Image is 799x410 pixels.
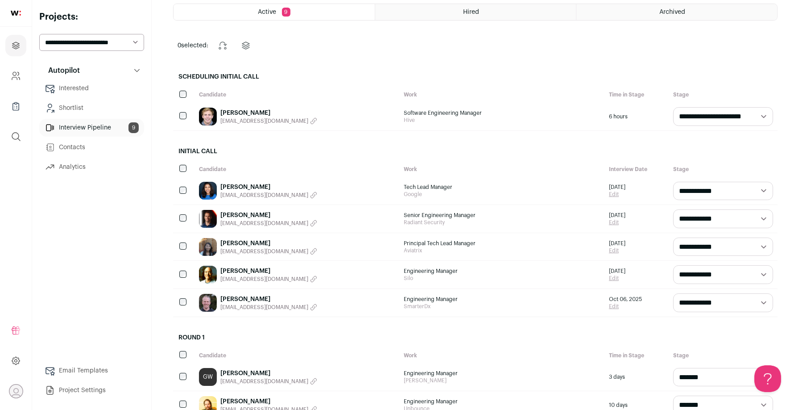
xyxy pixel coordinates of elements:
[404,377,600,384] span: [PERSON_NAME]
[220,220,308,227] span: [EMAIL_ADDRESS][DOMAIN_NAME]
[220,248,308,255] span: [EMAIL_ADDRESS][DOMAIN_NAME]
[39,381,144,399] a: Project Settings
[404,109,600,117] span: Software Engineering Manager
[404,247,600,254] span: Aviatrix
[609,268,625,275] span: [DATE]
[220,192,317,199] button: [EMAIL_ADDRESS][DOMAIN_NAME]
[212,35,233,56] button: Change stage
[173,67,778,87] h2: Scheduling Initial Call
[604,103,669,130] div: 6 hours
[400,161,605,177] div: Work
[609,275,625,282] a: Edit
[220,267,317,276] a: [PERSON_NAME]
[5,65,26,87] a: Company and ATS Settings
[39,11,144,23] h2: Projects:
[39,119,144,137] a: Interview Pipeline9
[195,161,400,177] div: Candidate
[609,212,625,219] span: [DATE]
[173,142,778,161] h2: Initial Call
[220,304,308,311] span: [EMAIL_ADDRESS][DOMAIN_NAME]
[404,191,600,198] span: Google
[404,219,600,226] span: Radiant Security
[195,87,400,103] div: Candidate
[220,397,317,406] a: [PERSON_NAME]
[669,347,778,364] div: Stage
[220,183,317,192] a: [PERSON_NAME]
[400,347,605,364] div: Work
[9,384,23,398] button: Open dropdown
[220,192,308,199] span: [EMAIL_ADDRESS][DOMAIN_NAME]
[5,96,26,117] a: Company Lists
[39,62,144,79] button: Autopilot
[39,362,144,380] a: Email Templates
[609,296,642,303] span: Oct 06, 2025
[669,161,778,177] div: Stage
[404,212,600,219] span: Senior Engineering Manager
[404,240,600,247] span: Principal Tech Lead Manager
[199,238,217,256] img: 4fd534f69239760372c6ddc959680aed75141e2f3277c21ba8d06d3a67753c88
[220,276,308,283] span: [EMAIL_ADDRESS][DOMAIN_NAME]
[220,378,308,385] span: [EMAIL_ADDRESS][DOMAIN_NAME]
[400,87,605,103] div: Work
[463,9,479,15] span: Hired
[173,328,778,347] h2: Round 1
[404,296,600,303] span: Engineering Manager
[128,122,139,133] span: 9
[604,87,669,103] div: Time in Stage
[754,365,781,392] iframe: Help Scout Beacon - Open
[576,4,777,20] a: Archived
[199,108,217,126] img: 667ac75af0e39ed934b3a0588557aeb70d733ecc0af45cfb13d1423284477780.jpg
[404,370,600,377] span: Engineering Manager
[609,303,642,310] a: Edit
[220,369,317,378] a: [PERSON_NAME]
[669,87,778,103] div: Stage
[39,79,144,97] a: Interested
[604,347,669,364] div: Time in Stage
[609,219,625,226] a: Edit
[659,9,685,15] span: Archived
[404,303,600,310] span: SmarterDx
[199,182,217,200] img: e0d952a77245496216868f396c7b53d215d4753a9e3d3b0899fa06843d5a0296.jpg
[609,184,625,191] span: [DATE]
[282,8,290,17] span: 9
[39,158,144,176] a: Analytics
[404,268,600,275] span: Engineering Manager
[43,65,80,76] p: Autopilot
[609,191,625,198] a: Edit
[199,368,217,386] a: GW
[39,138,144,156] a: Contacts
[404,398,600,405] span: Engineering Manager
[220,211,317,220] a: [PERSON_NAME]
[199,294,217,312] img: 4369e859f317f7a81721b2a1b74213b25dceb17e0101bba42138eaadd9fb06a8.jpg
[178,41,208,50] span: selected:
[604,161,669,177] div: Interview Date
[199,266,217,284] img: f9f19c7daeaaa083e00018c624f84d11abcb1c89ee8590c932c652df166eb738.jpg
[220,239,317,248] a: [PERSON_NAME]
[199,210,217,228] img: 554f18140c88eb3a8013d14b3a1b8394548907b2c86a281a60b305bffd4849e3.jpg
[178,42,181,49] span: 0
[258,9,277,15] span: Active
[220,117,317,125] button: [EMAIL_ADDRESS][DOMAIN_NAME]
[220,109,317,117] a: [PERSON_NAME]
[220,304,317,311] button: [EMAIL_ADDRESS][DOMAIN_NAME]
[220,248,317,255] button: [EMAIL_ADDRESS][DOMAIN_NAME]
[404,184,600,191] span: Tech Lead Manager
[375,4,576,20] a: Hired
[195,347,400,364] div: Candidate
[604,364,669,391] div: 3 days
[220,220,317,227] button: [EMAIL_ADDRESS][DOMAIN_NAME]
[39,99,144,117] a: Shortlist
[404,275,600,282] span: Silo
[609,247,625,254] a: Edit
[220,295,317,304] a: [PERSON_NAME]
[404,117,600,124] span: Hive
[220,117,308,125] span: [EMAIL_ADDRESS][DOMAIN_NAME]
[609,240,625,247] span: [DATE]
[5,35,26,56] a: Projects
[220,276,317,283] button: [EMAIL_ADDRESS][DOMAIN_NAME]
[220,378,317,385] button: [EMAIL_ADDRESS][DOMAIN_NAME]
[11,11,21,16] img: wellfound-shorthand-0d5821cbd27db2630d0214b213865d53afaa358527fdda9d0ea32b1df1b89c2c.svg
